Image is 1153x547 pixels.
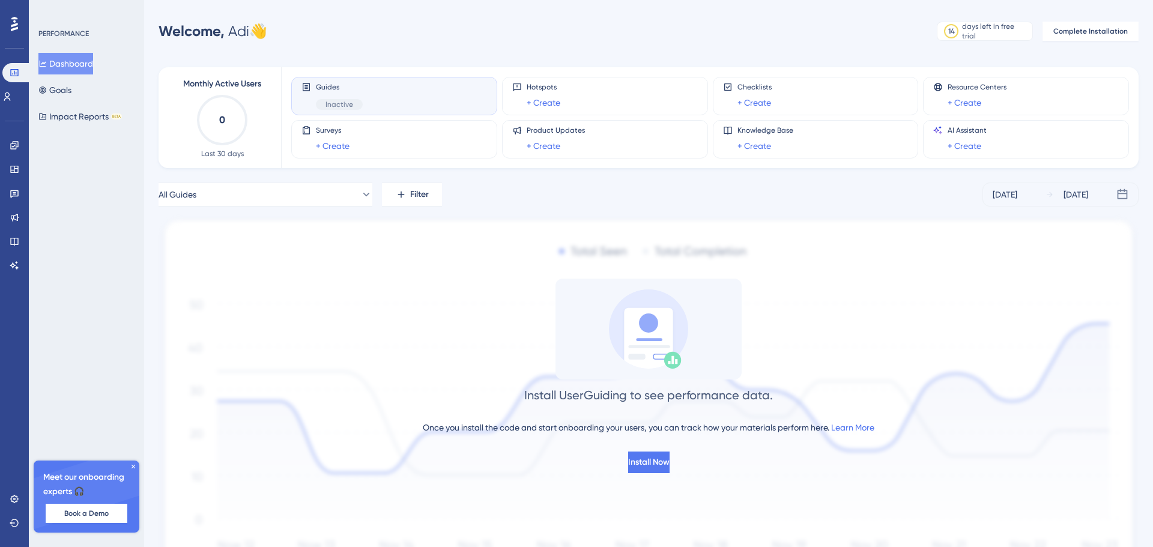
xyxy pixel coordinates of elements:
div: Install UserGuiding to see performance data. [524,387,773,403]
span: Guides [316,82,363,92]
span: Knowledge Base [737,125,793,135]
div: Once you install the code and start onboarding your users, you can track how your materials perfo... [423,420,874,435]
a: + Create [948,139,981,153]
span: Checklists [737,82,772,92]
span: Monthly Active Users [183,77,261,91]
span: AI Assistant [948,125,987,135]
span: Last 30 days [201,149,244,159]
span: Product Updates [527,125,585,135]
a: + Create [737,95,771,110]
span: Inactive [325,100,353,109]
a: + Create [948,95,981,110]
div: 14 [948,26,955,36]
div: [DATE] [1064,187,1088,202]
button: Complete Installation [1043,22,1139,41]
span: Book a Demo [64,509,109,518]
a: + Create [737,139,771,153]
span: Complete Installation [1053,26,1128,36]
div: BETA [111,113,122,119]
span: Install Now [628,455,670,470]
text: 0 [219,114,225,125]
button: Goals [38,79,71,101]
span: Welcome, [159,22,225,40]
div: Adi 👋 [159,22,267,41]
a: + Create [527,139,560,153]
button: Dashboard [38,53,93,74]
button: All Guides [159,183,372,207]
span: Hotspots [527,82,560,92]
a: + Create [527,95,560,110]
button: Filter [382,183,442,207]
button: Book a Demo [46,504,127,523]
a: Learn More [831,423,874,432]
span: Filter [410,187,429,202]
a: + Create [316,139,350,153]
button: Impact ReportsBETA [38,106,122,127]
span: Meet our onboarding experts 🎧 [43,470,130,499]
span: All Guides [159,187,196,202]
div: [DATE] [993,187,1017,202]
span: Resource Centers [948,82,1006,92]
div: PERFORMANCE [38,29,89,38]
button: Install Now [628,452,670,473]
span: Surveys [316,125,350,135]
div: days left in free trial [962,22,1029,41]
